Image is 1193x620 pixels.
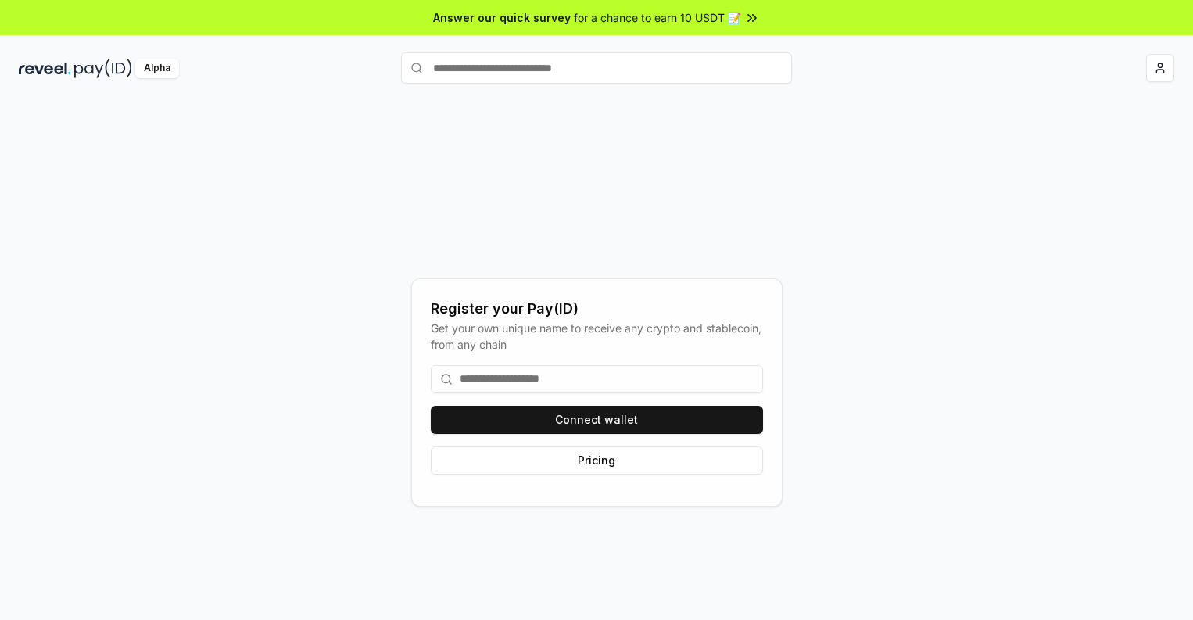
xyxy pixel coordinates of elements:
span: for a chance to earn 10 USDT 📝 [574,9,741,26]
img: reveel_dark [19,59,71,78]
button: Pricing [431,446,763,475]
div: Get your own unique name to receive any crypto and stablecoin, from any chain [431,320,763,353]
img: pay_id [74,59,132,78]
div: Register your Pay(ID) [431,298,763,320]
button: Connect wallet [431,406,763,434]
div: Alpha [135,59,179,78]
span: Answer our quick survey [433,9,571,26]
